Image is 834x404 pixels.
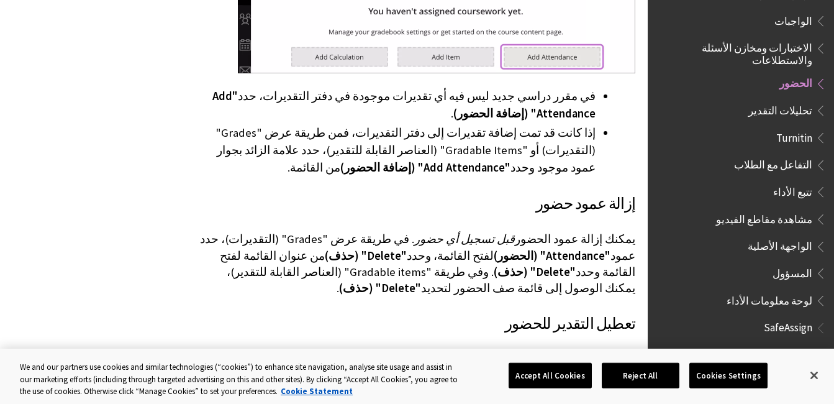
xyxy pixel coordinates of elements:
[20,361,459,398] div: We and our partners use cookies and similar technologies (“cookies”) to enhance site navigation, ...
[716,209,812,226] span: مشاهدة مقاطع الفيديو
[196,124,596,177] li: إذا كانت قد تمت إضافة تقديرات إلى دفتر التقديرات، فمن طريقة عرض "Grades" (التقديرات) أو "Gradable...
[681,38,812,67] span: الاختبارات ومخازن الأسئلة والاستطلاعات
[689,362,768,388] button: Cookies Settings
[494,249,610,263] span: "Attendance" (الحضور)
[339,281,421,295] span: "Delete" (حذف)
[414,232,515,246] span: قبل تسجيل أي حضور
[494,265,576,279] span: "Delete" (حذف)
[281,386,353,397] a: More information about your privacy, opens in a new tab
[212,89,596,121] span: "Add Attendance" (إضافة الحضور)
[727,290,812,307] span: لوحة معلومات الأداء
[779,73,812,90] span: الحضور
[748,236,812,253] span: الواجهة الأصلية
[196,231,635,296] p: يمكنك إزالة عمود الحضور . في طريقة عرض "Grades" (التقديرات)، حدد عمود لفتح القائمة، وحدد من عنوان...
[800,362,828,389] button: Close
[509,362,591,388] button: Accept All Cookies
[773,263,812,280] span: المسؤول
[196,88,596,122] li: في مقرر دراسي جديد ليس فيه أي تقديرات موجودة في دفتر التقديرات، حدد .
[734,155,812,172] span: التفاعل مع الطلاب
[776,127,812,144] span: Turnitin
[781,344,812,361] span: الطالب
[764,318,812,334] span: SafeAssign
[602,362,679,388] button: Reject All
[196,192,635,216] h3: إزالة عمود حضور
[196,312,635,336] h3: تعطيل التقدير للحضور
[325,249,407,263] span: "Delete" (حذف)
[340,160,510,175] span: "Add Attendance" (إضافة الحضور)
[748,100,812,117] span: تحليلات التقدير
[774,11,812,27] span: الواجبات
[773,181,812,198] span: تتبع الأداء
